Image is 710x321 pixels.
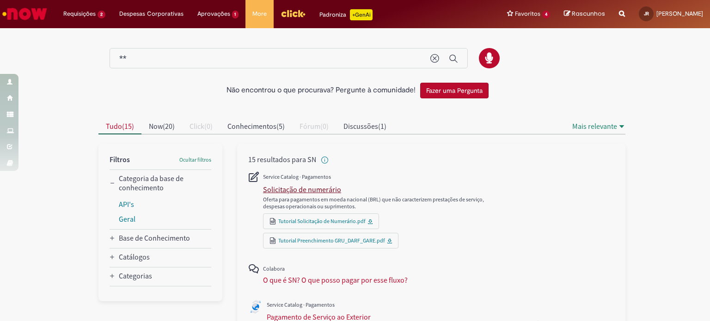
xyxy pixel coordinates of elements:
[197,9,230,18] span: Aprovações
[119,9,184,18] span: Despesas Corporativas
[226,86,416,95] h2: Não encontrou o que procurava? Pergunte à comunidade!
[98,11,105,18] span: 2
[656,10,703,18] span: [PERSON_NAME]
[319,9,373,20] div: Padroniza
[350,9,373,20] p: +GenAi
[515,9,540,18] span: Favoritos
[572,9,605,18] span: Rascunhos
[63,9,96,18] span: Requisições
[542,11,550,18] span: 4
[281,6,306,20] img: click_logo_yellow_360x200.png
[564,10,605,18] a: Rascunhos
[1,5,49,23] img: ServiceNow
[252,9,267,18] span: More
[644,11,649,17] span: JR
[420,83,489,98] button: Fazer uma Pergunta
[232,11,239,18] span: 1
